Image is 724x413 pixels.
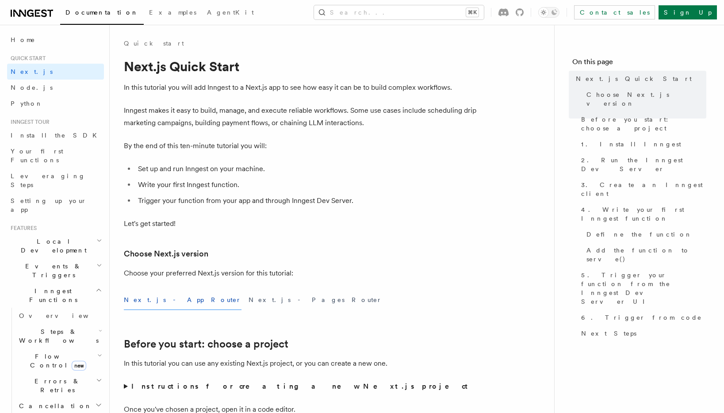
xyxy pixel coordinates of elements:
[586,90,706,108] span: Choose Next.js version
[19,312,110,319] span: Overview
[578,177,706,202] a: 3. Create an Inngest client
[11,132,102,139] span: Install the SDK
[11,84,53,91] span: Node.js
[7,193,104,218] a: Setting up your app
[15,327,99,345] span: Steps & Workflows
[65,9,138,16] span: Documentation
[15,377,96,394] span: Errors & Retries
[581,115,706,133] span: Before you start: choose a project
[15,348,104,373] button: Flow Controlnew
[7,143,104,168] a: Your first Functions
[124,248,208,260] a: Choose Next.js version
[583,87,706,111] a: Choose Next.js version
[7,127,104,143] a: Install the SDK
[538,7,559,18] button: Toggle dark mode
[583,242,706,267] a: Add the function to serve()
[578,136,706,152] a: 1. Install Inngest
[131,382,471,390] strong: Instructions for creating a new Next.js project
[578,202,706,226] a: 4. Write your first Inngest function
[124,39,184,48] a: Quick start
[7,258,104,283] button: Events & Triggers
[11,100,43,107] span: Python
[581,329,636,338] span: Next Steps
[124,81,478,94] p: In this tutorial you will add Inngest to a Next.js app to see how easy it can be to build complex...
[314,5,484,19] button: Search...⌘K
[659,5,717,19] a: Sign Up
[11,148,63,164] span: Your first Functions
[7,283,104,308] button: Inngest Functions
[15,373,104,398] button: Errors & Retries
[15,324,104,348] button: Steps & Workflows
[572,71,706,87] a: Next.js Quick Start
[7,262,96,279] span: Events & Triggers
[7,32,104,48] a: Home
[7,225,37,232] span: Features
[124,338,288,350] a: Before you start: choose a project
[586,246,706,264] span: Add the function to serve()
[7,119,50,126] span: Inngest tour
[581,156,706,173] span: 2. Run the Inngest Dev Server
[124,58,478,74] h1: Next.js Quick Start
[207,9,254,16] span: AgentKit
[7,287,96,304] span: Inngest Functions
[124,380,478,393] summary: Instructions for creating a new Next.js project
[124,357,478,370] p: In this tutorial you can use any existing Next.js project, or you can create a new one.
[572,57,706,71] h4: On this page
[11,172,85,188] span: Leveraging Steps
[135,179,478,191] li: Write your first Inngest function.
[583,226,706,242] a: Define the function
[11,35,35,44] span: Home
[15,402,92,410] span: Cancellation
[581,313,702,322] span: 6. Trigger from code
[581,140,681,149] span: 1. Install Inngest
[135,163,478,175] li: Set up and run Inngest on your machine.
[7,233,104,258] button: Local Development
[249,290,382,310] button: Next.js - Pages Router
[135,195,478,207] li: Trigger your function from your app and through Inngest Dev Server.
[578,111,706,136] a: Before you start: choose a project
[11,197,87,213] span: Setting up your app
[7,96,104,111] a: Python
[144,3,202,24] a: Examples
[124,140,478,152] p: By the end of this ten-minute tutorial you will:
[7,64,104,80] a: Next.js
[124,104,478,129] p: Inngest makes it easy to build, manage, and execute reliable workflows. Some use cases include sc...
[578,310,706,325] a: 6. Trigger from code
[202,3,259,24] a: AgentKit
[72,361,86,371] span: new
[7,237,96,255] span: Local Development
[15,352,97,370] span: Flow Control
[60,3,144,25] a: Documentation
[578,267,706,310] a: 5. Trigger your function from the Inngest Dev Server UI
[576,74,692,83] span: Next.js Quick Start
[7,168,104,193] a: Leveraging Steps
[7,55,46,62] span: Quick start
[124,290,241,310] button: Next.js - App Router
[124,267,478,279] p: Choose your preferred Next.js version for this tutorial:
[581,271,706,306] span: 5. Trigger your function from the Inngest Dev Server UI
[466,8,479,17] kbd: ⌘K
[124,218,478,230] p: Let's get started!
[149,9,196,16] span: Examples
[11,68,53,75] span: Next.js
[581,180,706,198] span: 3. Create an Inngest client
[578,325,706,341] a: Next Steps
[574,5,655,19] a: Contact sales
[581,205,706,223] span: 4. Write your first Inngest function
[586,230,692,239] span: Define the function
[7,80,104,96] a: Node.js
[578,152,706,177] a: 2. Run the Inngest Dev Server
[15,308,104,324] a: Overview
